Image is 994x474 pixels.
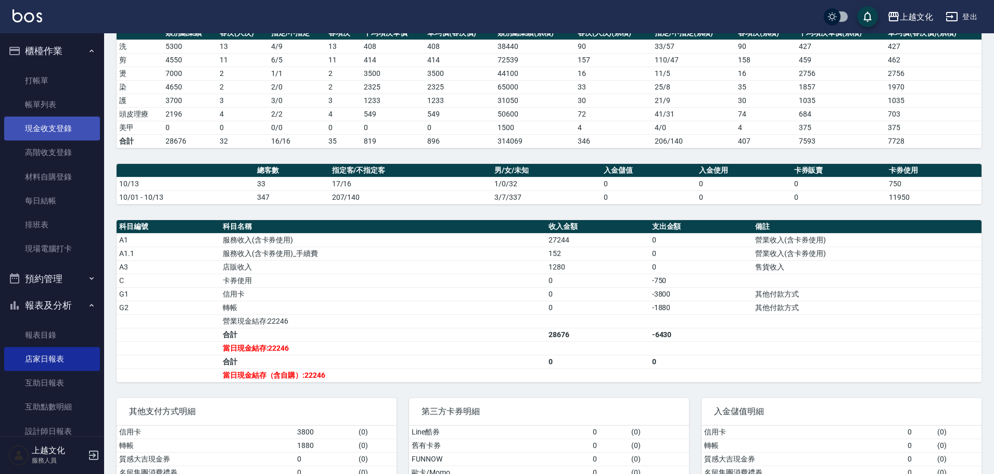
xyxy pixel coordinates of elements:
td: 其他付款方式 [753,301,982,314]
td: 207/140 [329,190,492,204]
td: 3 [217,94,269,107]
td: 1233 [425,94,495,107]
td: 營業收入(含卡券使用) [753,247,982,260]
td: 信用卡 [702,426,905,439]
td: 合計 [117,134,163,148]
td: 414 [361,53,425,67]
a: 店家日報表 [4,347,100,371]
td: 營業收入(含卡券使用) [753,233,982,247]
td: 16/16 [269,134,326,148]
td: ( 0 ) [356,439,397,452]
td: G1 [117,287,220,301]
td: 459 [796,53,886,67]
img: Person [8,445,29,466]
table: a dense table [117,27,982,148]
td: 店販收入 [220,260,546,274]
td: 1035 [796,94,886,107]
td: 洗 [117,40,163,53]
th: 男/女/未知 [492,164,601,177]
td: 90 [735,40,796,53]
td: 11950 [886,190,982,204]
td: 1857 [796,80,886,94]
td: 0 [649,247,753,260]
td: 30 [575,94,652,107]
th: 支出金額 [649,220,753,234]
td: 33 [575,80,652,94]
td: 414 [425,53,495,67]
td: 684 [796,107,886,121]
td: 3 / 0 [269,94,326,107]
td: Line酷券 [409,426,590,439]
td: ( 0 ) [356,426,397,439]
td: 346 [575,134,652,148]
td: 152 [546,247,649,260]
td: 7000 [163,67,217,80]
td: 375 [885,121,982,134]
td: 轉帳 [220,301,546,314]
td: 549 [425,107,495,121]
td: 0 [590,439,629,452]
td: 2 / 0 [269,80,326,94]
a: 每日結帳 [4,189,100,213]
a: 排班表 [4,213,100,237]
td: 0 [696,190,792,204]
a: 現場電腦打卡 [4,237,100,261]
td: 0 [546,287,649,301]
th: 收入金額 [546,220,649,234]
td: 74 [735,107,796,121]
a: 帳單列表 [4,93,100,117]
h5: 上越文化 [32,445,85,456]
td: 當日現金結存（含自購）:22246 [220,368,546,382]
th: 科目編號 [117,220,220,234]
td: 頭皮理療 [117,107,163,121]
th: 入金儲值 [601,164,696,177]
td: C [117,274,220,287]
td: FUNNOW [409,452,590,466]
td: 35 [326,134,361,148]
td: 7728 [885,134,982,148]
td: 44100 [495,67,575,80]
td: 2756 [796,67,886,80]
td: 896 [425,134,495,148]
td: 427 [796,40,886,53]
th: 卡券販賣 [792,164,887,177]
td: 4 [575,121,652,134]
td: 33 / 57 [652,40,735,53]
td: 服務收入(含卡券使用)_手續費 [220,247,546,260]
td: ( 0 ) [935,452,982,466]
td: 售貨收入 [753,260,982,274]
td: 347 [254,190,329,204]
th: 指定客/不指定客 [329,164,492,177]
td: 0 [590,452,629,466]
td: 0 / 0 [269,121,326,134]
a: 報表目錄 [4,323,100,347]
td: 11 [217,53,269,67]
td: 剪 [117,53,163,67]
td: A1.1 [117,247,220,260]
td: 1035 [885,94,982,107]
span: 第三方卡券明細 [422,406,677,417]
td: 合計 [220,328,546,341]
td: 3/7/337 [492,190,601,204]
td: A3 [117,260,220,274]
td: 427 [885,40,982,53]
td: 41 / 31 [652,107,735,121]
td: 11 / 5 [652,67,735,80]
td: 38440 [495,40,575,53]
td: G2 [117,301,220,314]
td: 6 / 5 [269,53,326,67]
td: 4 [326,107,361,121]
a: 材料自購登錄 [4,165,100,189]
td: 當日現金結存:22246 [220,341,546,355]
a: 設計師日報表 [4,419,100,443]
td: 10/01 - 10/13 [117,190,254,204]
td: 27244 [546,233,649,247]
table: a dense table [117,220,982,382]
td: 舊有卡券 [409,439,590,452]
td: 28676 [546,328,649,341]
td: A1 [117,233,220,247]
td: 0 [905,439,935,452]
button: 報表及分析 [4,292,100,319]
td: 4 [735,121,796,134]
td: 10/13 [117,177,254,190]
